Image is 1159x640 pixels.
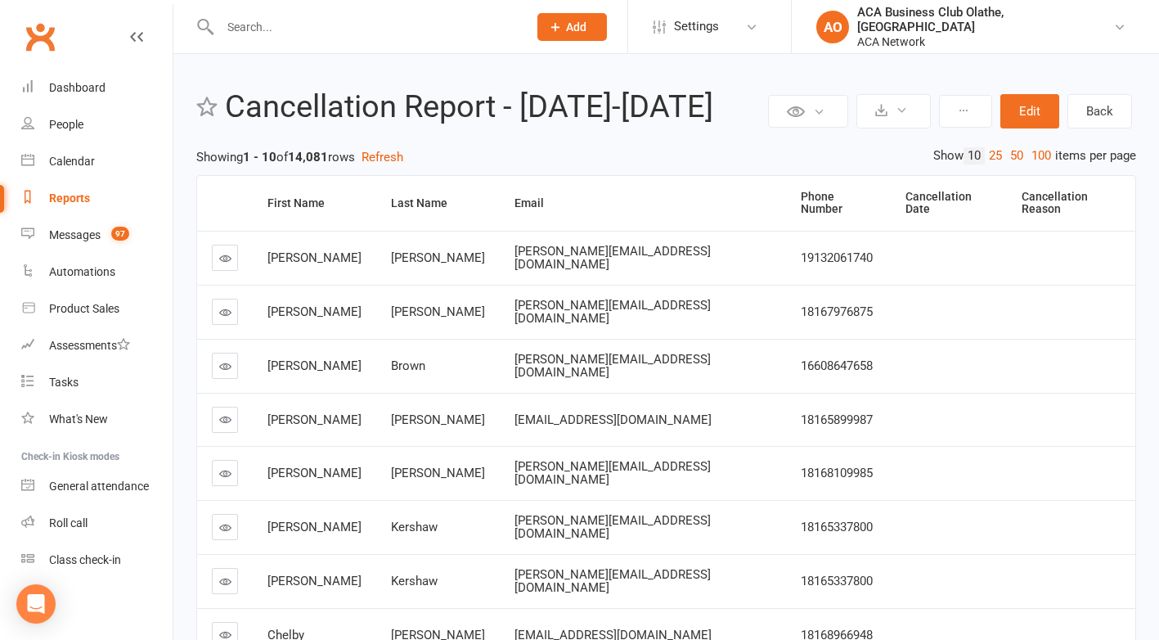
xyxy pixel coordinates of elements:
[801,466,873,480] span: 18168109985
[267,412,362,427] span: [PERSON_NAME]
[243,150,276,165] strong: 1 - 10
[21,401,173,438] a: What's New
[49,302,119,315] div: Product Sales
[21,106,173,143] a: People
[288,150,328,165] strong: 14,081
[267,358,362,373] span: [PERSON_NAME]
[1022,191,1122,216] div: Cancellation Reason
[391,197,487,210] div: Last Name
[49,118,83,131] div: People
[267,250,362,265] span: [PERSON_NAME]
[391,250,485,265] span: [PERSON_NAME]
[49,155,95,168] div: Calendar
[391,358,425,373] span: Brown
[215,16,517,38] input: Search...
[267,197,363,210] div: First Name
[1000,94,1059,128] button: Edit
[674,8,719,45] span: Settings
[267,304,362,319] span: [PERSON_NAME]
[801,304,873,319] span: 18167976875
[964,147,985,165] a: 10
[49,480,149,493] div: General attendance
[801,358,873,373] span: 16608647658
[21,505,173,542] a: Roll call
[196,147,1136,167] div: Showing of rows
[514,244,711,273] span: [PERSON_NAME][EMAIL_ADDRESS][DOMAIN_NAME]
[514,567,711,596] span: [PERSON_NAME][EMAIL_ADDRESS][DOMAIN_NAME]
[816,11,849,43] div: AO
[49,228,101,241] div: Messages
[20,16,61,57] a: Clubworx
[16,584,56,624] div: Open Intercom Messenger
[21,542,173,579] a: Class kiosk mode
[49,412,108,426] div: What's New
[514,412,712,427] span: [EMAIL_ADDRESS][DOMAIN_NAME]
[49,192,90,205] div: Reports
[514,352,711,381] span: [PERSON_NAME][EMAIL_ADDRESS][DOMAIN_NAME]
[21,327,173,364] a: Assessments
[801,412,873,427] span: 18165899987
[1006,147,1027,165] a: 50
[801,574,873,588] span: 18165337800
[391,466,485,480] span: [PERSON_NAME]
[1027,147,1055,165] a: 100
[49,339,130,352] div: Assessments
[391,304,485,319] span: [PERSON_NAME]
[391,520,438,534] span: Kershaw
[21,180,173,217] a: Reports
[267,520,362,534] span: [PERSON_NAME]
[391,412,485,427] span: [PERSON_NAME]
[933,147,1136,165] div: Show items per page
[801,191,878,216] div: Phone Number
[21,254,173,291] a: Automations
[801,250,873,265] span: 19132061740
[21,468,173,505] a: General attendance kiosk mode
[985,147,1006,165] a: 25
[514,197,773,210] div: Email
[49,376,79,389] div: Tasks
[1067,94,1132,128] a: Back
[362,147,403,167] button: Refresh
[225,90,764,124] h2: Cancellation Report - [DATE]-[DATE]
[514,513,711,542] span: [PERSON_NAME][EMAIL_ADDRESS][DOMAIN_NAME]
[21,143,173,180] a: Calendar
[391,574,438,588] span: Kershaw
[514,459,711,488] span: [PERSON_NAME][EMAIL_ADDRESS][DOMAIN_NAME]
[49,265,115,278] div: Automations
[267,466,362,480] span: [PERSON_NAME]
[49,81,106,94] div: Dashboard
[111,227,129,241] span: 97
[21,217,173,254] a: Messages 97
[21,364,173,401] a: Tasks
[905,191,994,216] div: Cancellation Date
[537,13,607,41] button: Add
[49,553,121,566] div: Class check-in
[801,520,873,534] span: 18165337800
[514,298,711,327] span: [PERSON_NAME][EMAIL_ADDRESS][DOMAIN_NAME]
[857,34,1113,49] div: ACA Network
[857,5,1113,34] div: ACA Business Club Olathe, [GEOGRAPHIC_DATA]
[21,70,173,106] a: Dashboard
[566,20,586,34] span: Add
[49,516,88,530] div: Roll call
[267,574,362,588] span: [PERSON_NAME]
[21,291,173,327] a: Product Sales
